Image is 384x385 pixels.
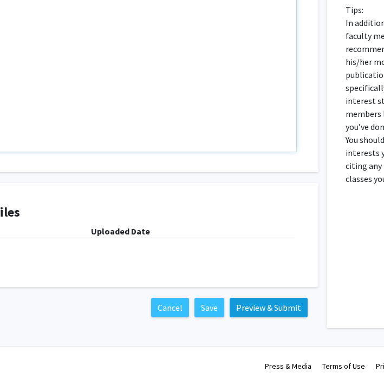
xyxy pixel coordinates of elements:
[322,361,365,371] a: Terms of Use
[194,298,224,317] button: Save
[265,361,311,371] a: Press & Media
[230,298,308,317] button: Preview & Submit
[8,336,46,377] iframe: Chat
[151,298,189,317] button: Cancel
[91,226,150,237] b: Uploaded Date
